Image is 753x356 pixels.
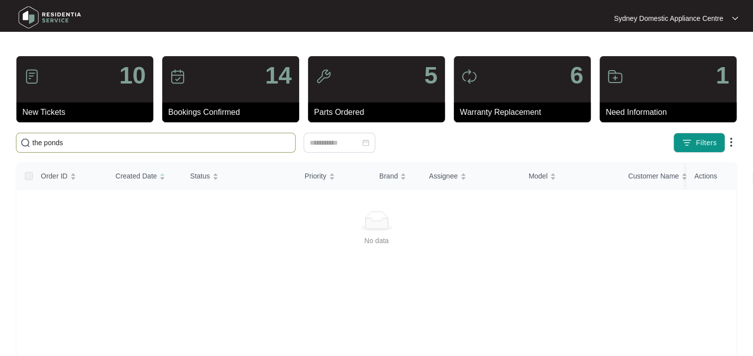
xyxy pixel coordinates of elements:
img: icon [316,69,331,85]
p: 6 [570,64,583,88]
img: icon [24,69,40,85]
img: icon [461,69,477,85]
th: Brand [371,163,421,189]
th: Status [182,163,297,189]
span: Filters [696,138,717,148]
p: New Tickets [22,106,153,118]
th: Assignee [421,163,521,189]
p: 10 [119,64,146,88]
p: 1 [716,64,729,88]
span: Priority [305,171,326,181]
img: dropdown arrow [725,136,737,148]
p: 14 [265,64,292,88]
img: filter icon [682,138,692,148]
th: Customer Name [620,163,720,189]
button: filter iconFilters [673,133,725,153]
img: residentia service logo [15,2,85,32]
img: icon [607,69,623,85]
p: Parts Ordered [314,106,445,118]
span: Assignee [429,171,458,181]
p: Need Information [606,106,737,118]
span: Order ID [41,171,68,181]
img: icon [170,69,186,85]
th: Order ID [33,163,108,189]
span: Status [190,171,210,181]
th: Actions [686,163,736,189]
span: Created Date [115,171,157,181]
span: Customer Name [628,171,679,181]
span: Brand [379,171,398,181]
img: dropdown arrow [732,16,738,21]
input: Search by Order Id, Assignee Name, Customer Name, Brand and Model [32,137,291,148]
div: No data [29,235,724,246]
p: 5 [424,64,437,88]
p: Warranty Replacement [460,106,591,118]
p: Bookings Confirmed [168,106,299,118]
th: Priority [297,163,371,189]
img: search-icon [20,138,30,148]
p: Sydney Domestic Appliance Centre [614,13,723,23]
span: Model [529,171,547,181]
th: Model [521,163,620,189]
